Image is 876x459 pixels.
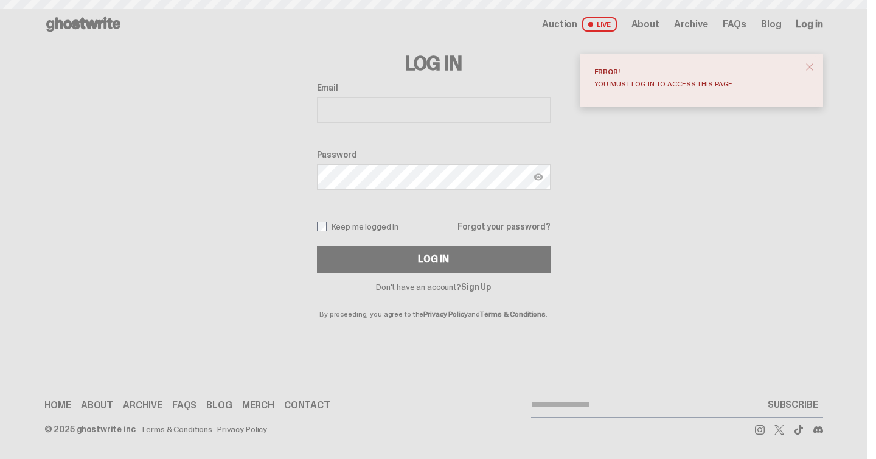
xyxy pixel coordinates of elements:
[242,401,274,410] a: Merch
[594,80,799,88] div: You must log in to access this page.
[461,281,491,292] a: Sign Up
[317,222,327,231] input: Keep me logged in
[594,68,799,75] div: Error!
[799,56,821,78] button: close
[542,19,577,29] span: Auction
[44,425,136,433] div: © 2025 ghostwrite inc
[582,17,617,32] span: LIVE
[317,54,551,73] h3: Log In
[534,172,543,182] img: Show password
[418,254,448,264] div: Log In
[81,401,113,410] a: About
[317,222,399,231] label: Keep me logged in
[723,19,746,29] a: FAQs
[217,425,267,433] a: Privacy Policy
[542,17,616,32] a: Auction LIVE
[631,19,659,29] a: About
[206,401,232,410] a: Blog
[141,425,212,433] a: Terms & Conditions
[317,150,551,159] label: Password
[317,291,551,318] p: By proceeding, you agree to the and .
[457,222,550,231] a: Forgot your password?
[317,282,551,291] p: Don't have an account?
[674,19,708,29] a: Archive
[423,309,467,319] a: Privacy Policy
[123,401,162,410] a: Archive
[317,83,551,93] label: Email
[317,246,551,273] button: Log In
[480,309,546,319] a: Terms & Conditions
[763,393,823,417] button: SUBSCRIBE
[284,401,330,410] a: Contact
[796,19,822,29] a: Log in
[761,19,781,29] a: Blog
[44,401,71,410] a: Home
[172,401,196,410] a: FAQs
